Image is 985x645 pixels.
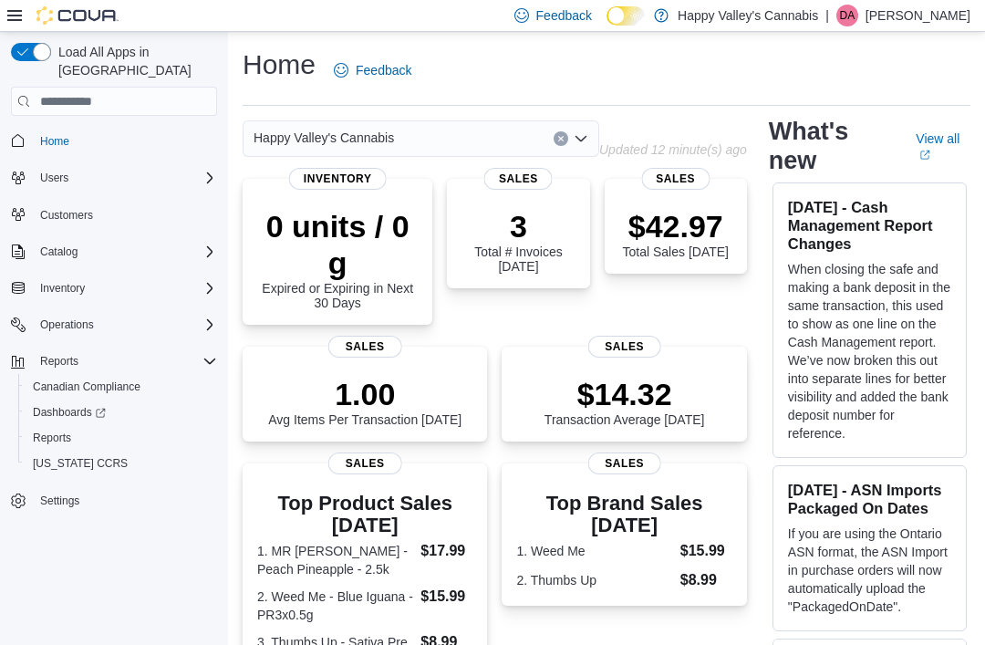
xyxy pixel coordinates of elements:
[33,314,101,336] button: Operations
[18,451,224,476] button: [US_STATE] CCRS
[33,380,140,394] span: Canadian Compliance
[788,260,951,442] p: When closing the safe and making a bank deposit in the same transaction, this used to show as one...
[574,131,588,146] button: Open list of options
[420,586,472,608] dd: $15.99
[11,120,217,561] nav: Complex example
[836,5,858,26] div: David Asprey
[599,142,747,157] p: Updated 12 minute(s) ago
[33,489,217,512] span: Settings
[327,52,419,88] a: Feedback
[40,134,69,149] span: Home
[40,244,78,259] span: Catalog
[4,239,224,265] button: Catalog
[554,131,568,146] button: Clear input
[40,171,68,185] span: Users
[26,376,217,398] span: Canadian Compliance
[33,350,217,372] span: Reports
[33,314,217,336] span: Operations
[33,241,85,263] button: Catalog
[33,204,100,226] a: Customers
[26,427,217,449] span: Reports
[36,6,119,25] img: Cova
[866,5,970,26] p: [PERSON_NAME]
[243,47,316,83] h1: Home
[26,376,148,398] a: Canadian Compliance
[257,208,418,281] p: 0 units / 0 g
[26,427,78,449] a: Reports
[26,401,217,423] span: Dashboards
[916,131,970,161] a: View allExternal link
[33,241,217,263] span: Catalog
[623,208,729,259] div: Total Sales [DATE]
[257,588,413,624] dt: 2. Weed Me - Blue Iguana - PR3x0.5g
[40,317,94,332] span: Operations
[356,61,411,79] span: Feedback
[40,281,85,296] span: Inventory
[33,431,71,445] span: Reports
[257,493,472,536] h3: Top Product Sales [DATE]
[4,487,224,514] button: Settings
[40,208,93,223] span: Customers
[33,277,217,299] span: Inventory
[4,349,224,374] button: Reports
[33,167,76,189] button: Users
[516,493,731,536] h3: Top Brand Sales [DATE]
[587,336,661,358] span: Sales
[544,376,705,427] div: Transaction Average [DATE]
[919,150,930,161] svg: External link
[840,5,855,26] span: DA
[18,425,224,451] button: Reports
[328,453,402,474] span: Sales
[26,453,217,474] span: Washington CCRS
[40,354,78,369] span: Reports
[33,405,106,420] span: Dashboards
[40,494,79,508] span: Settings
[254,127,394,149] span: Happy Valley's Cannabis
[623,208,729,244] p: $42.97
[607,6,645,26] input: Dark Mode
[536,6,592,25] span: Feedback
[268,376,461,427] div: Avg Items Per Transaction [DATE]
[268,376,461,412] p: 1.00
[18,400,224,425] a: Dashboards
[257,542,413,578] dt: 1. MR [PERSON_NAME] - Peach Pineapple - 2.5k
[544,376,705,412] p: $14.32
[4,127,224,153] button: Home
[680,569,732,591] dd: $8.99
[33,130,77,152] a: Home
[678,5,818,26] p: Happy Valley's Cannabis
[788,198,951,253] h3: [DATE] - Cash Management Report Changes
[18,374,224,400] button: Canadian Compliance
[33,350,86,372] button: Reports
[4,165,224,191] button: Users
[461,208,575,274] div: Total # Invoices [DATE]
[328,336,402,358] span: Sales
[4,276,224,301] button: Inventory
[420,540,472,562] dd: $17.99
[587,453,661,474] span: Sales
[33,129,217,151] span: Home
[461,208,575,244] p: 3
[516,542,672,560] dt: 1. Weed Me
[769,117,894,175] h2: What's new
[788,525,951,616] p: If you are using the Ontario ASN format, the ASN Import in purchase orders will now automatically...
[4,202,224,228] button: Customers
[51,43,217,79] span: Load All Apps in [GEOGRAPHIC_DATA]
[33,277,92,299] button: Inventory
[33,456,128,471] span: [US_STATE] CCRS
[641,168,710,190] span: Sales
[33,490,87,512] a: Settings
[289,168,387,190] span: Inventory
[257,208,418,310] div: Expired or Expiring in Next 30 Days
[825,5,829,26] p: |
[680,540,732,562] dd: $15.99
[26,453,135,474] a: [US_STATE] CCRS
[33,167,217,189] span: Users
[788,481,951,517] h3: [DATE] - ASN Imports Packaged On Dates
[33,203,217,226] span: Customers
[516,571,672,589] dt: 2. Thumbs Up
[4,312,224,338] button: Operations
[484,168,553,190] span: Sales
[26,401,113,423] a: Dashboards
